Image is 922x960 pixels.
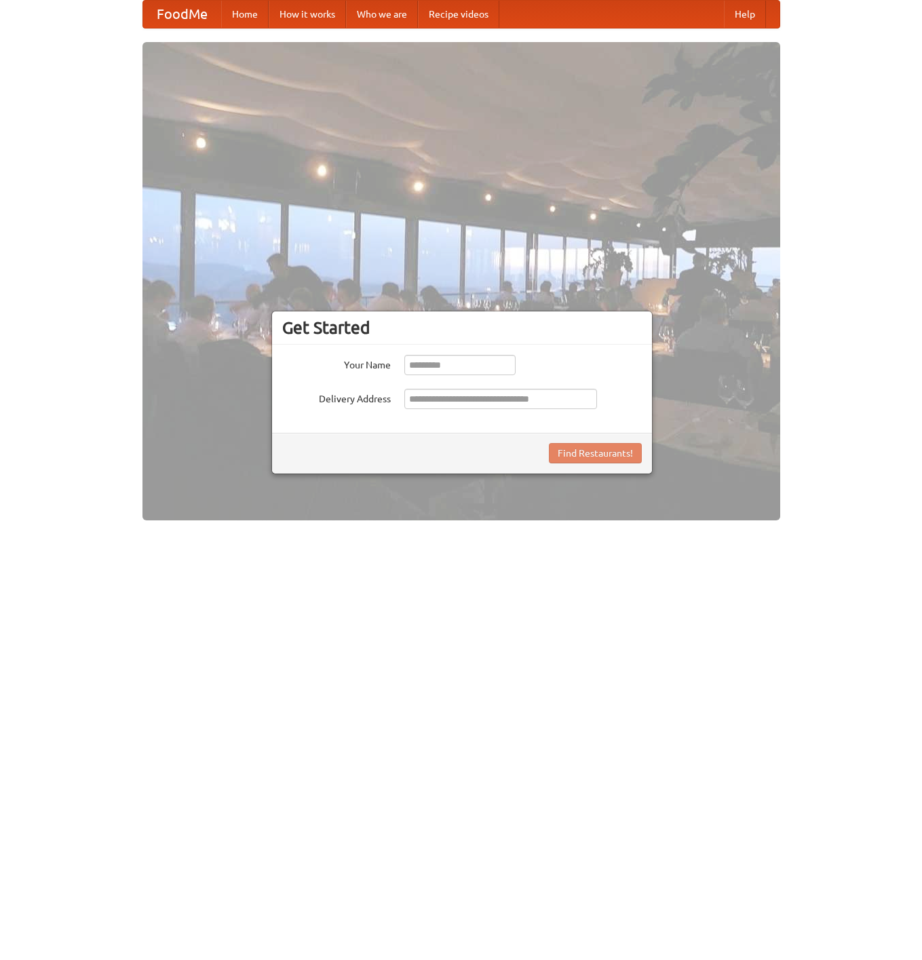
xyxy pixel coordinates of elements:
[282,355,391,372] label: Your Name
[143,1,221,28] a: FoodMe
[549,443,642,463] button: Find Restaurants!
[282,389,391,406] label: Delivery Address
[282,318,642,338] h3: Get Started
[346,1,418,28] a: Who we are
[269,1,346,28] a: How it works
[724,1,766,28] a: Help
[418,1,499,28] a: Recipe videos
[221,1,269,28] a: Home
